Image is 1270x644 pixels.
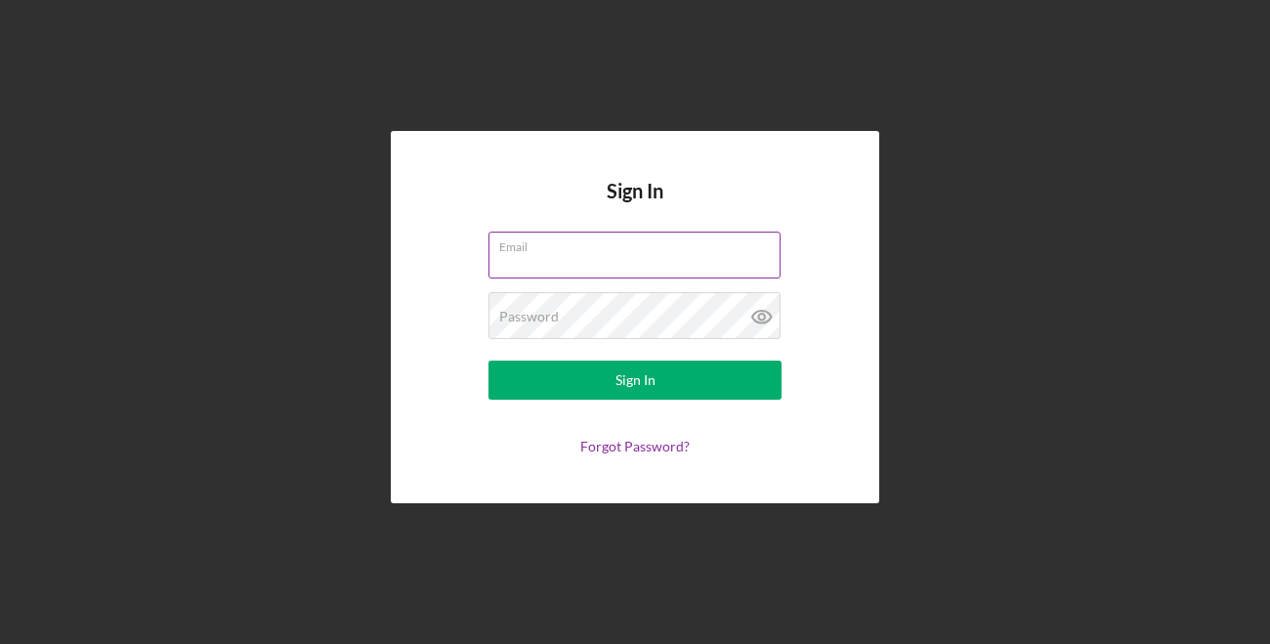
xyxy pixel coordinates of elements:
label: Password [499,309,559,324]
button: Sign In [488,361,782,400]
a: Forgot Password? [580,438,690,454]
h4: Sign In [607,180,663,232]
label: Email [499,233,781,254]
div: Sign In [615,361,656,400]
